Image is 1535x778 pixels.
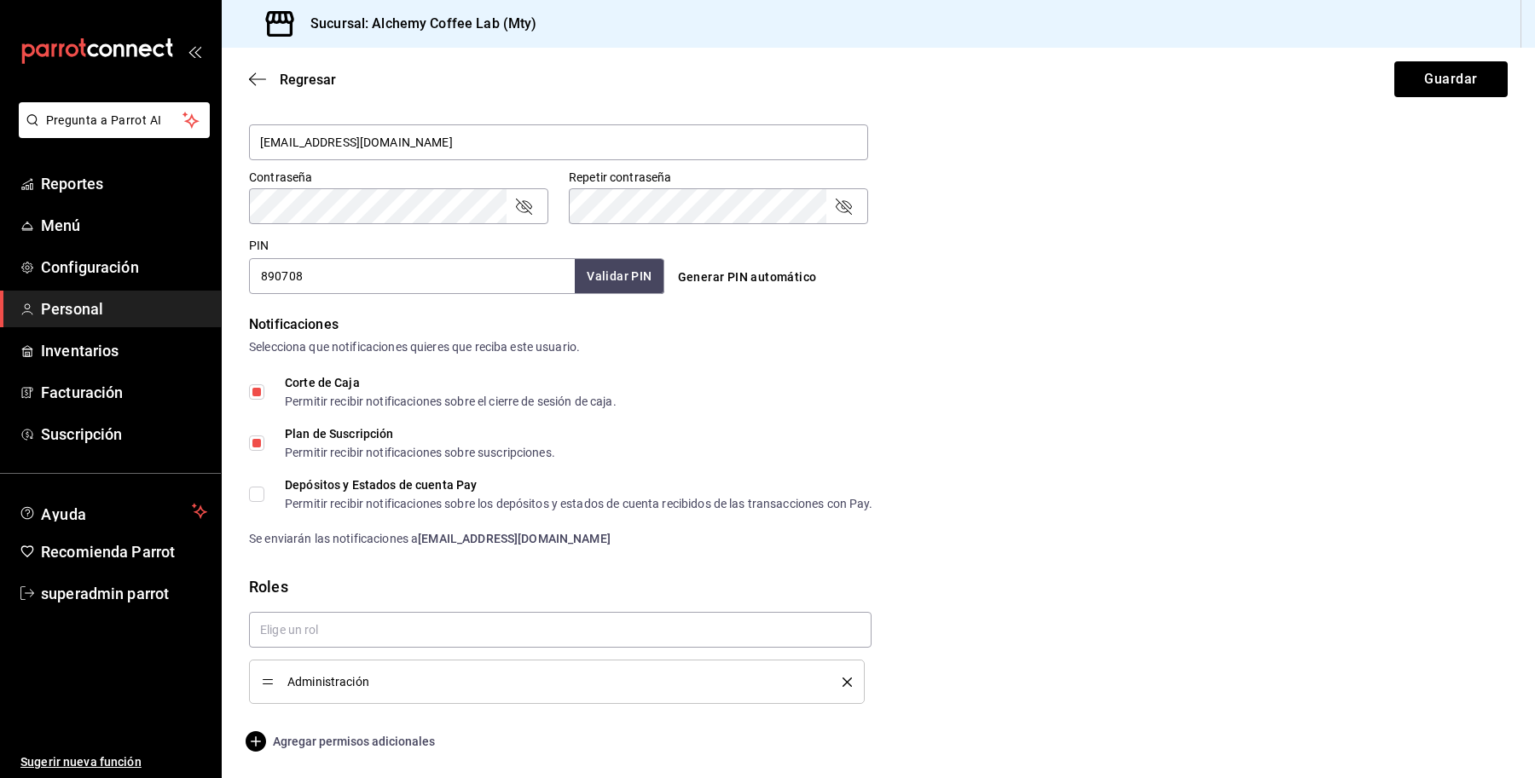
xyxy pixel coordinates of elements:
button: open_drawer_menu [188,44,201,58]
span: Configuración [41,256,207,279]
button: Regresar [249,72,336,88]
span: Administración [287,676,817,688]
button: passwordField [833,196,854,216]
span: superadmin parrot [41,582,207,605]
label: PIN [249,239,269,251]
input: 3 a 6 dígitos [249,258,575,294]
span: Inventarios [41,339,207,362]
span: Suscripción [41,423,207,446]
strong: [EMAIL_ADDRESS][DOMAIN_NAME] [418,532,611,545]
div: Se enviarán las notificaciones a [249,530,1508,548]
button: Agregar permisos adicionales [249,731,435,752]
span: Sugerir nueva función [20,753,207,771]
span: Recomienda Parrot [41,540,207,563]
button: Guardar [1394,61,1508,97]
span: Menú [41,214,207,237]
input: Elige un rol [249,612,872,648]
button: Validar PIN [575,259,663,294]
h3: Sucursal: Alchemy Coffee Lab (Mty) [297,14,536,34]
a: Pregunta a Parrot AI [12,124,210,141]
button: Generar PIN automático [671,262,824,293]
label: Repetir contraseña [569,171,868,183]
div: Permitir recibir notificaciones sobre suscripciones. [285,447,555,458]
div: Permitir recibir notificaciones sobre los depósitos y estados de cuenta recibidos de las transacc... [285,498,873,510]
button: Pregunta a Parrot AI [19,102,210,138]
span: Facturación [41,381,207,404]
div: Plan de Suscripción [285,428,555,440]
div: Roles [249,575,1508,598]
div: Permitir recibir notificaciones sobre el cierre de sesión de caja. [285,395,617,407]
span: Reportes [41,172,207,195]
div: Depósitos y Estados de cuenta Pay [285,479,873,491]
div: Selecciona que notificaciones quieres que reciba este usuario. [249,338,1508,356]
div: Corte de Caja [285,377,617,389]
button: delete [831,677,852,687]
label: Contraseña [249,171,548,183]
span: Pregunta a Parrot AI [46,112,183,130]
button: passwordField [513,196,534,216]
span: Personal [41,297,207,320]
div: Notificaciones [249,314,1508,335]
span: Ayuda [41,501,185,522]
span: Regresar [280,72,336,88]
